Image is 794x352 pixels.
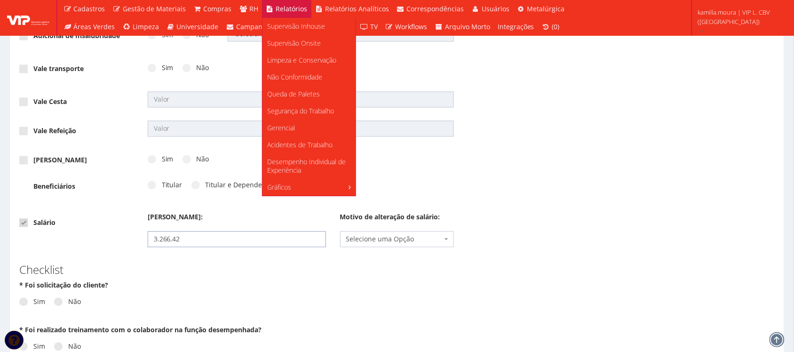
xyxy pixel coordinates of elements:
span: Relatórios Analíticos [325,4,389,13]
label: [PERSON_NAME] [19,156,87,165]
input: Valor [148,121,454,137]
span: Limpeza e Conservação [267,56,336,64]
span: Gerencial [267,123,295,132]
a: Limpeza e Conservação [262,52,356,69]
img: logo [7,11,49,25]
span: RH [249,4,258,13]
a: Desempenho Individual de Experiência [262,153,356,179]
a: Integrações [494,18,538,36]
a: Limpeza [119,18,163,36]
label: Titular e Dependentes [191,181,276,190]
a: Workflows [381,18,431,36]
a: Campanhas [222,18,278,36]
label: Vale Cesta [19,97,67,107]
a: Áreas Verdes [60,18,119,36]
label: Sim [148,64,174,73]
span: Cadastros [74,4,105,13]
span: kamilla.moura | VIP L. CBV ([GEOGRAPHIC_DATA]) [698,8,782,26]
span: Workflows [396,22,428,31]
a: TV [357,18,382,36]
span: Desempenho Individual de Experiência [267,157,346,175]
span: Selecione uma Opção [346,235,443,244]
label: Não [183,155,209,164]
a: Arquivo Morto [431,18,494,36]
a: Não Conformidade [262,69,356,86]
label: Não [183,64,209,73]
label: Sim [148,155,174,164]
a: Queda de Paletes [262,86,356,103]
span: Acidentes de Trabalho [267,140,333,149]
label: Vale Refeição [19,127,76,136]
span: Queda de Paletes [267,89,320,98]
strong: [PERSON_NAME]: [148,213,203,222]
a: Gerencial [262,120,356,136]
a: Universidade [163,18,222,36]
span: Não Conformidade [267,72,322,81]
label: Não [54,342,81,352]
span: Usuários [482,4,509,13]
span: Selecione uma Opção [340,232,454,248]
span: Áreas Verdes [74,22,115,31]
a: Supervisão Onsite [262,35,356,52]
a: Acidentes de Trabalho [262,136,356,153]
span: Arquivo Morto [445,22,490,31]
span: TV [370,22,378,31]
input: Valor [148,92,454,108]
span: Supervisão Onsite [267,39,321,48]
span: Supervisão Inhouse [267,22,325,31]
h3: Checklist [19,264,775,276]
label: Não [54,297,81,307]
span: Metalúrgica [527,4,565,13]
span: Integrações [498,22,534,31]
span: Compras [204,4,232,13]
a: (0) [538,18,564,36]
label: Sim [19,342,45,352]
label: * Foi solicitação do cliente? [19,281,108,290]
span: Limpeza [133,22,159,31]
label: Sim [19,297,45,307]
input: Valor [148,232,326,248]
span: Correspondências [407,4,464,13]
a: Gráficos [262,179,356,196]
label: Titular [148,181,183,190]
label: Adicional de Insalubridade [19,32,120,41]
label: Vale transporte [19,64,84,74]
span: Gestão de Materiais [123,4,186,13]
span: Universidade [177,22,219,31]
span: (0) [552,22,560,31]
label: Beneficiários [19,182,75,192]
strong: Motivo de alteração de salário: [340,213,440,222]
label: Salário [19,218,56,228]
span: Gráficos [267,183,291,192]
span: Campanhas [236,22,274,31]
a: Segurança do Trabalho [262,103,356,120]
span: Segurança do Trabalho [267,106,334,115]
a: Supervisão Inhouse [262,18,356,35]
span: Relatórios [276,4,308,13]
label: * Foi realizado treinamento com o colaborador na função desempenhada? [19,326,262,335]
